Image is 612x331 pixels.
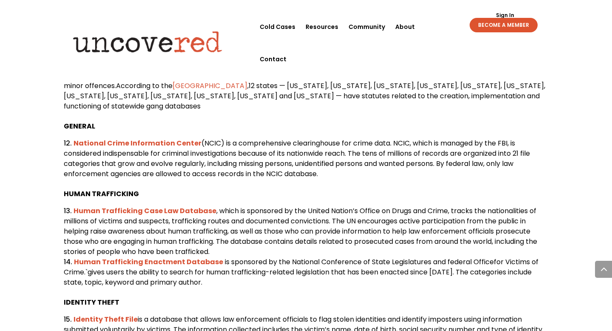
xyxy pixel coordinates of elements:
[64,297,119,307] b: IDENTITY THEFT
[173,81,247,91] a: [GEOGRAPHIC_DATA]
[491,13,519,18] a: Sign In
[348,11,385,43] a: Community
[74,138,201,148] a: National Crime Information Center
[306,11,338,43] a: Resources
[74,257,223,267] a: Human Trafficking Enactment Database
[64,189,139,199] b: HUMAN TRAFFICKING
[395,11,415,43] a: About
[64,121,95,131] b: GENERAL
[247,81,249,91] span: ,
[64,138,530,179] span: (NCIC) is a comprehensive clearinghouse for crime data. NCIC, which is managed by the FBI, is con...
[74,206,216,216] a: Human Trafficking Case Law Database
[260,43,286,75] a: Contact
[64,81,545,111] span: 12 states — [US_STATE], [US_STATE], [US_STATE], [US_STATE], [US_STATE], [US_STATE], [US_STATE], [...
[64,257,538,287] span: is sponsored by the National Conference of State Legislatures and federal Officefor Victims of Cr...
[64,206,537,257] span: , which is sponsored by the United Nation’s Office on Drugs and Crime, tracks the nationalities o...
[66,25,229,58] img: Uncovered logo
[74,314,138,324] a: Identity Theft File
[260,11,295,43] a: Cold Cases
[470,18,538,32] a: BECOME A MEMBER
[116,81,173,91] span: According to the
